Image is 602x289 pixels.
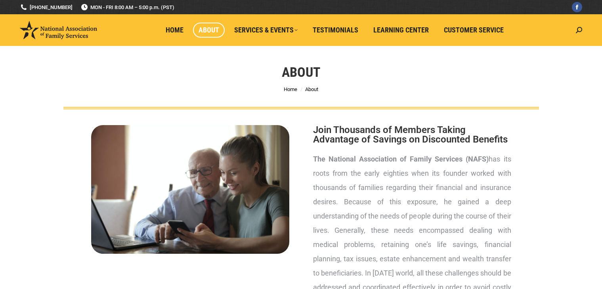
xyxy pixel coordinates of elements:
[199,26,219,34] span: About
[91,125,289,254] img: About National Association of Family Services
[160,23,189,38] a: Home
[444,26,504,34] span: Customer Service
[166,26,183,34] span: Home
[313,155,489,163] strong: The National Association of Family Services (NAFS)
[368,23,434,38] a: Learning Center
[438,23,509,38] a: Customer Service
[307,23,364,38] a: Testimonials
[313,125,511,144] h2: Join Thousands of Members Taking Advantage of Savings on Discounted Benefits
[20,21,97,39] img: National Association of Family Services
[282,63,320,81] h1: About
[373,26,429,34] span: Learning Center
[193,23,225,38] a: About
[20,4,73,11] a: [PHONE_NUMBER]
[80,4,174,11] span: MON - FRI 8:00 AM – 5:00 p.m. (PST)
[305,86,318,92] span: About
[234,26,298,34] span: Services & Events
[572,2,582,12] a: Facebook page opens in new window
[284,86,297,92] a: Home
[313,26,358,34] span: Testimonials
